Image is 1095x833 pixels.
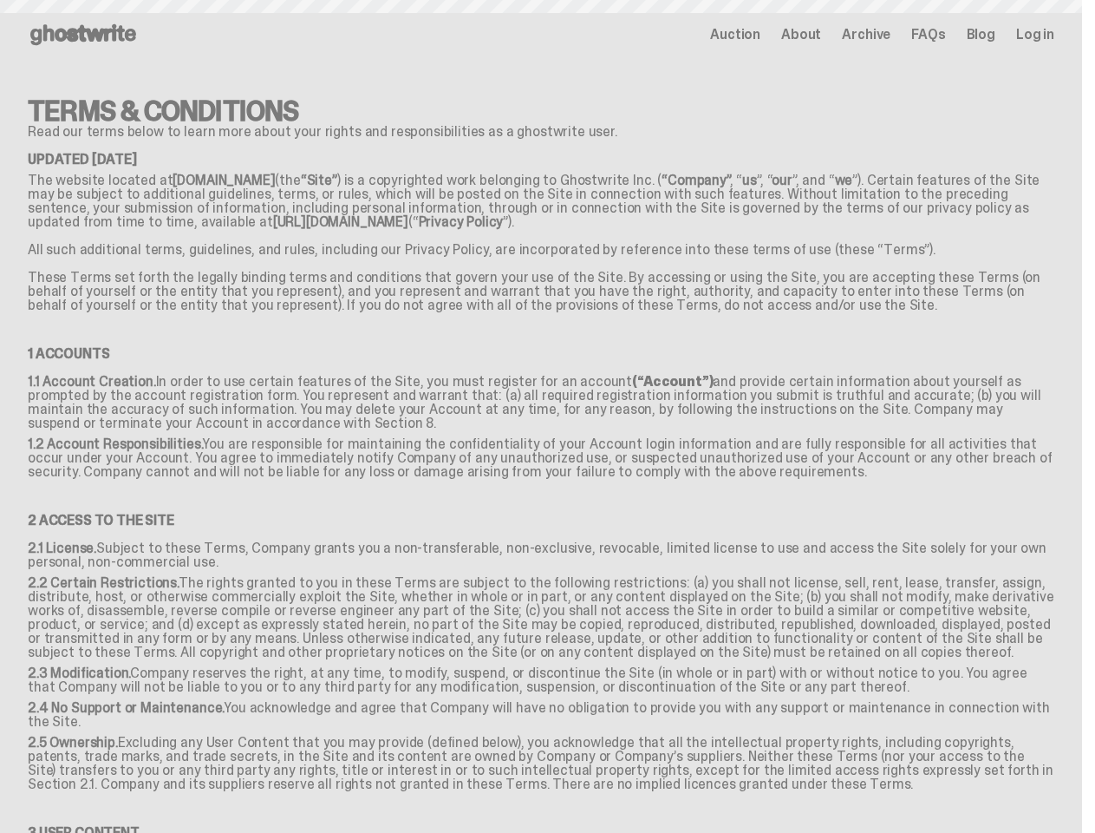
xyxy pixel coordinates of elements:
p: You acknowledge and agree that Company will have no obligation to provide you with any support or... [28,701,1054,736]
p: These Terms set forth the legally binding terms and conditions that govern your use of the Site. ... [28,264,1054,319]
p: The rights granted to you in these Terms are subject to the following restrictions: (a) you shall... [28,576,1054,666]
p: You are responsible for maintaining the confidentiality of your Account login information and are... [28,437,1054,486]
strong: (“Account”) [632,372,713,390]
a: [DOMAIN_NAME] [173,171,275,189]
p: Read our terms below to learn more about your rights and responsibilities as a ghostwrite user. [28,125,1054,139]
span: 2.1 License. [28,539,96,557]
span: 2.4 No Support or Maintenance. [28,699,224,717]
p: Subject to these Terms, Company grants you a non-transferable, non-exclusive, revocable, limited ... [28,541,1054,576]
span: us [742,171,757,189]
span: 1.1 Account Creation. [28,372,156,390]
span: Privacy Policy [419,213,504,231]
p: All such additional terms, guidelines, and rules, including our Privacy Policy, are incorporated ... [28,236,1054,264]
h6: Updated [DATE] [28,139,1054,167]
span: 2.3 Modification. [28,664,130,682]
h6: 1 Accounts [28,319,1054,375]
p: In order to use certain features of the Site, you must register for an account and provide certai... [28,375,1054,437]
a: About [781,28,821,42]
span: 2.5 Ownership. [28,733,118,751]
a: FAQs [911,28,945,42]
span: 2.2 Certain Restrictions. [28,574,179,592]
h3: Terms & Conditions [28,69,1054,125]
a: Blog [967,28,995,42]
a: Log in [1016,28,1054,42]
span: we [835,171,853,189]
p: The website located at (the ) is a copyrighted work belonging to Ghostwrite Inc. ( , “ ”, “ ”, an... [28,167,1054,236]
span: “Company” [662,171,730,189]
span: 1.2 Account Responsibilities. [28,435,202,453]
a: [URL][DOMAIN_NAME] [273,213,408,231]
span: our [772,171,792,189]
a: Archive [842,28,890,42]
p: Excluding any User Content that you may provide (defined below), you acknowledge that all the int... [28,736,1054,798]
a: Auction [710,28,760,42]
span: “Site” [301,171,337,189]
h6: 2 Access to the Site [28,486,1054,541]
p: Company reserves the right, at any time, to modify, suspend, or discontinue the Site (in whole or... [28,666,1054,701]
